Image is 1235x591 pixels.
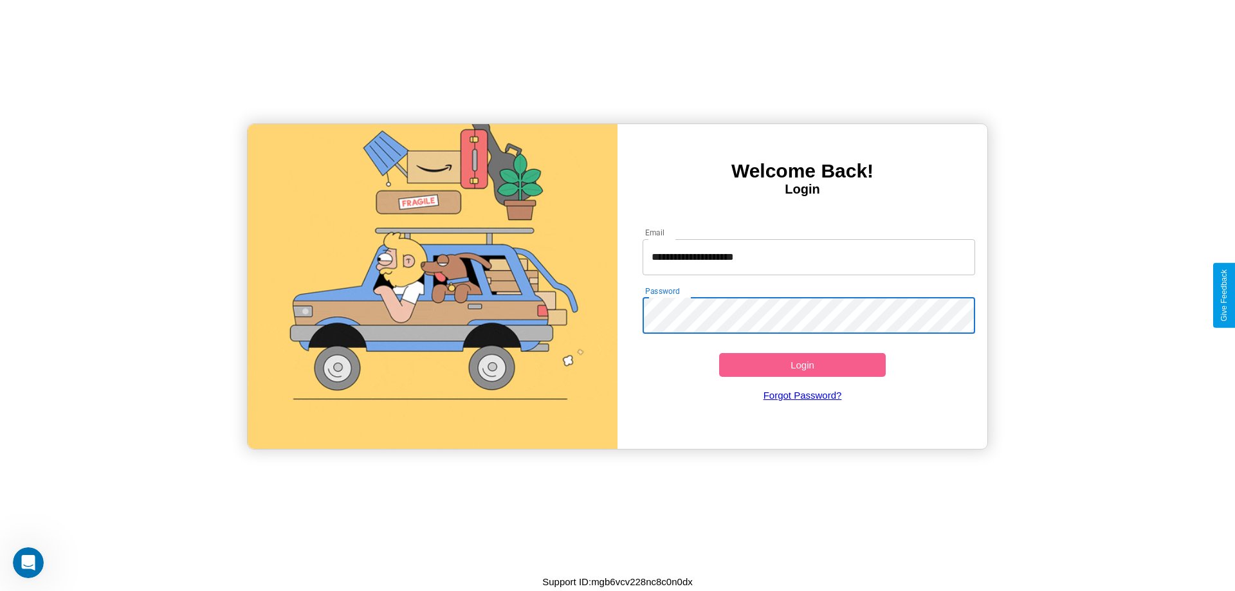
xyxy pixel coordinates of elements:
p: Support ID: mgb6vcv228nc8c0n0dx [542,573,692,590]
iframe: Intercom live chat [13,547,44,578]
h4: Login [617,182,987,197]
a: Forgot Password? [636,377,969,414]
div: Give Feedback [1220,269,1229,322]
button: Login [719,353,886,377]
label: Email [645,227,665,238]
h3: Welcome Back! [617,160,987,182]
img: gif [248,124,617,449]
label: Password [645,286,679,296]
